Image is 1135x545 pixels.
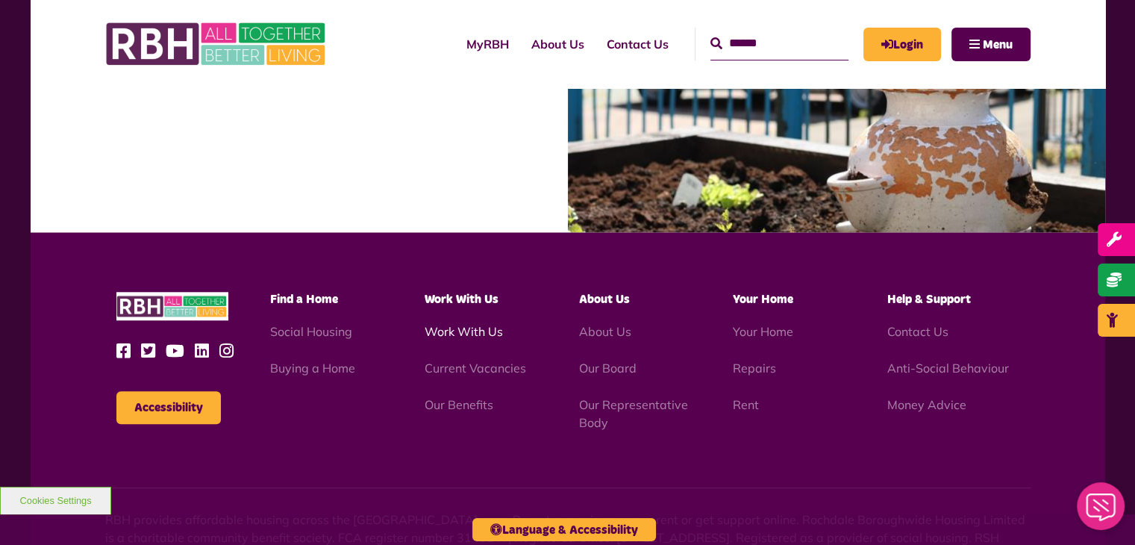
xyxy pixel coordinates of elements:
[887,397,966,412] a: Money Advice
[105,15,329,73] img: RBH
[425,324,503,339] a: Work With Us
[983,39,1013,51] span: Menu
[116,391,221,424] button: Accessibility
[733,293,793,305] span: Your Home
[270,324,352,339] a: Social Housing - open in a new tab
[733,397,759,412] a: Rent
[887,293,971,305] span: Help & Support
[425,397,493,412] a: Our Benefits
[578,293,629,305] span: About Us
[1068,478,1135,545] iframe: Netcall Web Assistant for live chat
[578,397,687,430] a: Our Representative Body
[116,292,228,321] img: RBH
[733,324,793,339] a: Your Home
[425,293,498,305] span: Work With Us
[710,28,848,60] input: Search
[595,24,680,64] a: Contact Us
[520,24,595,64] a: About Us
[578,324,631,339] a: About Us
[270,361,355,376] a: Buying a Home
[455,24,520,64] a: MyRBH
[270,293,338,305] span: Find a Home
[425,361,526,376] a: Current Vacancies
[733,361,776,376] a: Repairs
[951,28,1031,61] button: Navigation
[863,28,941,61] a: MyRBH
[887,324,948,339] a: Contact Us
[887,361,1009,376] a: Anti-Social Behaviour
[578,361,636,376] a: Our Board
[472,518,656,541] button: Language & Accessibility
